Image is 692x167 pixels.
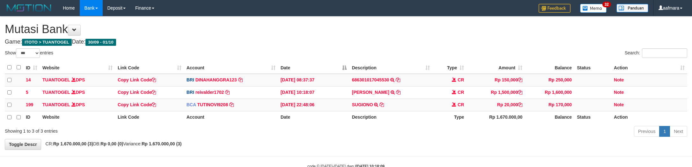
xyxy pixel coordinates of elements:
img: MOTION_logo.png [5,3,53,13]
h4: Game: Date: [5,39,687,45]
a: Copy Link Code [118,90,156,95]
a: Copy Rp 20,000 to clipboard [518,102,522,107]
a: SUGIONO [352,102,373,107]
th: Type: activate to sort column ascending [432,61,467,74]
th: Description: activate to sort column ascending [349,61,432,74]
a: Copy Link Code [118,77,156,82]
td: Rp 150,000 [467,74,525,87]
a: TUTINOVI9208 [197,102,228,107]
th: Rp 1.670.000,00 [467,111,525,123]
input: Search: [642,48,687,58]
th: Status [574,61,611,74]
th: Status [574,111,611,123]
a: Toggle Descr [5,139,41,150]
span: BRI [187,77,194,82]
div: Showing 1 to 3 of 3 entries [5,125,283,134]
span: CR [458,102,464,107]
span: CR: DB: Variance: [42,141,182,146]
span: CR [458,90,464,95]
td: Rp 1,500,000 [467,86,525,99]
td: [DATE] 22:48:06 [278,99,350,111]
th: Description [349,111,432,123]
th: Type [432,111,467,123]
span: BRI [187,90,194,95]
th: Account [184,111,278,123]
span: CR [458,77,464,82]
a: TUANTOGEL [42,77,70,82]
td: DPS [40,74,115,87]
span: ITOTO > TUANTOGEL [22,39,72,46]
strong: Rp 1.670.000,00 (3) [53,141,93,146]
a: Copy reivalder1702 to clipboard [225,90,230,95]
td: [DATE] 10:18:07 [278,86,350,99]
span: 5 [26,90,28,95]
a: Note [614,77,624,82]
td: Rp 170,000 [525,99,574,111]
a: Copy AHMAD HAIMI SR to clipboard [396,90,401,95]
td: DPS [40,99,115,111]
th: Action [611,111,687,123]
img: Feedback.jpg [539,4,571,13]
span: 199 [26,102,33,107]
a: DINAHANGGRA123 [195,77,237,82]
a: TUANTOGEL [42,90,70,95]
td: Rp 250,000 [525,74,574,87]
th: Website [40,111,115,123]
th: Link Code [115,111,184,123]
th: Website: activate to sort column ascending [40,61,115,74]
a: Copy SUGIONO to clipboard [379,102,384,107]
a: TUANTOGEL [42,102,70,107]
th: ID: activate to sort column ascending [23,61,40,74]
span: 32 [602,2,611,7]
span: 30/09 - 01/10 [85,39,116,46]
td: DPS [40,86,115,99]
img: panduan.png [616,4,648,12]
a: Note [614,90,624,95]
th: Account: activate to sort column ascending [184,61,278,74]
a: Copy Link Code [118,102,156,107]
strong: Rp 1.670.000,00 (3) [142,141,181,146]
a: Copy TUTINOVI9208 to clipboard [229,102,234,107]
a: Copy 686301017045530 to clipboard [396,77,400,82]
th: Date: activate to sort column descending [278,61,350,74]
a: Copy Rp 1,500,000 to clipboard [518,90,522,95]
td: Rp 20,000 [467,99,525,111]
th: Amount: activate to sort column ascending [467,61,525,74]
a: Previous [634,126,659,137]
th: Balance [525,111,574,123]
strong: Rp 0,00 (0) [100,141,123,146]
td: Rp 1,600,000 [525,86,574,99]
a: [PERSON_NAME] [352,90,389,95]
a: Next [670,126,687,137]
th: Action: activate to sort column ascending [611,61,687,74]
th: Balance [525,61,574,74]
a: Copy Rp 150,000 to clipboard [518,77,522,82]
a: 686301017045530 [352,77,389,82]
th: ID [23,111,40,123]
label: Search: [625,48,687,58]
a: 1 [659,126,670,137]
span: BCA [187,102,196,107]
a: Note [614,102,624,107]
th: Date [278,111,350,123]
h1: Mutasi Bank [5,23,687,36]
a: reivalder1702 [195,90,224,95]
select: Showentries [16,48,40,58]
td: [DATE] 08:37:37 [278,74,350,87]
img: Button%20Memo.svg [580,4,607,13]
th: Link Code: activate to sort column ascending [115,61,184,74]
span: 14 [26,77,31,82]
a: Copy DINAHANGGRA123 to clipboard [238,77,243,82]
label: Show entries [5,48,53,58]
